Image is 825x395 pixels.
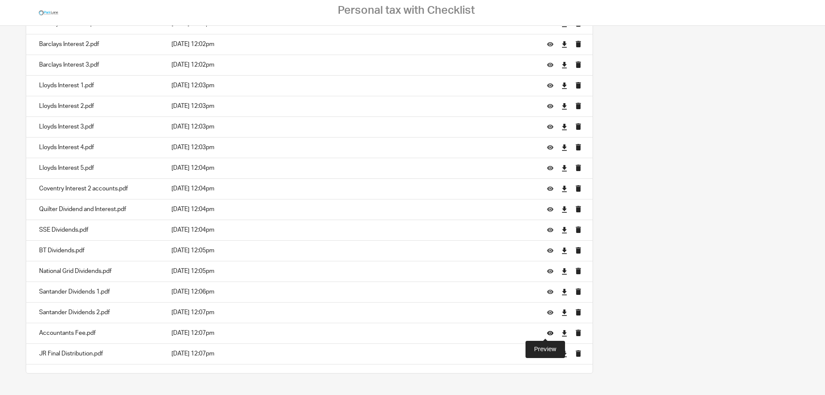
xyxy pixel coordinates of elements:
a: Download [561,184,568,193]
p: [DATE] 12:07pm [171,349,534,358]
a: Download [561,288,568,296]
a: Download [561,267,568,276]
p: [DATE] 12:03pm [171,122,534,131]
p: [DATE] 12:02pm [171,40,534,49]
p: [DATE] 12:04pm [171,205,534,214]
a: Download [561,81,568,90]
a: Download [561,40,568,49]
p: [DATE] 12:04pm [171,184,534,193]
a: Download [561,164,568,172]
p: [DATE] 12:02pm [171,61,534,69]
p: National Grid Dividends.pdf [39,267,154,276]
p: Santander Dividends 1.pdf [39,288,154,296]
a: Download [561,246,568,255]
h2: Personal tax with Checklist [338,4,475,17]
p: [DATE] 12:03pm [171,143,534,152]
p: Lloyds Interest 4.pdf [39,143,154,152]
a: Download [561,143,568,152]
p: [DATE] 12:04pm [171,226,534,234]
p: BT Dividends.pdf [39,246,154,255]
a: Download [561,308,568,317]
p: Barclays Interest 2.pdf [39,40,154,49]
a: Download [561,349,568,358]
p: Barclays Interest 3.pdf [39,61,154,69]
img: Park-Lane_9(72).jpg [38,6,59,19]
p: Lloyds Interest 3.pdf [39,122,154,131]
a: Download [561,122,568,131]
p: Santander Dividends 2.pdf [39,308,154,317]
p: [DATE] 12:07pm [171,329,534,337]
p: [DATE] 12:03pm [171,102,534,110]
p: Coventry Interest 2 accounts.pdf [39,184,154,193]
a: Download [561,329,568,337]
p: Quilter Dividend and Interest.pdf [39,205,154,214]
a: Download [561,102,568,110]
a: Download [561,61,568,69]
p: [DATE] 12:04pm [171,164,534,172]
p: Lloyds Interest 2.pdf [39,102,154,110]
p: [DATE] 12:06pm [171,288,534,296]
p: [DATE] 12:05pm [171,267,534,276]
p: Lloyds Interest 1.pdf [39,81,154,90]
p: [DATE] 12:03pm [171,81,534,90]
a: Download [561,226,568,234]
p: [DATE] 12:07pm [171,308,534,317]
p: Accountants Fee.pdf [39,329,154,337]
a: Download [561,205,568,214]
p: [DATE] 12:05pm [171,246,534,255]
p: JR Final Distribution.pdf [39,349,154,358]
p: SSE Dividends.pdf [39,226,154,234]
p: Lloyds Interest 5.pdf [39,164,154,172]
